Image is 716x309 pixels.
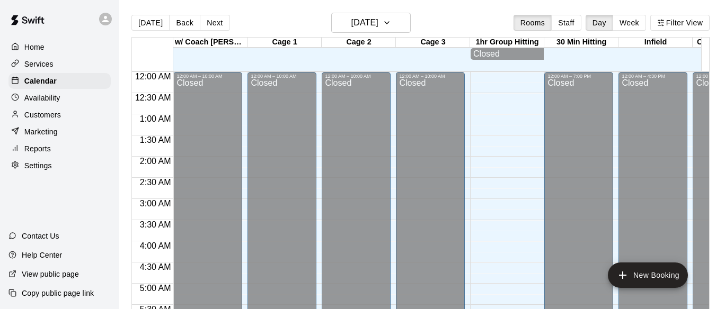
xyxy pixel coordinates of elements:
[137,262,174,271] span: 4:30 AM
[613,15,646,31] button: Week
[137,241,174,250] span: 4:00 AM
[8,56,111,72] a: Services
[24,143,51,154] p: Reports
[618,38,693,48] div: Infield
[169,15,200,31] button: Back
[586,15,613,31] button: Day
[22,269,79,279] p: View public page
[8,124,111,140] a: Marketing
[22,288,94,298] p: Copy public page link
[547,74,610,79] div: 12:00 AM – 7:00 PM
[137,114,174,123] span: 1:00 AM
[8,141,111,157] a: Reports
[131,15,170,31] button: [DATE]
[650,15,710,31] button: Filter View
[176,74,239,79] div: 12:00 AM – 10:00 AM
[24,59,54,69] p: Services
[608,262,688,288] button: add
[322,38,396,48] div: Cage 2
[247,38,322,48] div: Cage 1
[132,72,174,81] span: 12:00 AM
[132,93,174,102] span: 12:30 AM
[24,160,52,171] p: Settings
[514,15,552,31] button: Rooms
[351,15,378,30] h6: [DATE]
[8,73,111,89] a: Calendar
[24,126,58,137] p: Marketing
[622,74,684,79] div: 12:00 AM – 4:30 PM
[173,38,247,48] div: w/ Coach [PERSON_NAME]
[24,42,45,52] p: Home
[551,15,581,31] button: Staff
[473,49,541,59] div: Closed
[8,90,111,106] a: Availability
[399,74,462,79] div: 12:00 AM – 10:00 AM
[331,13,411,33] button: [DATE]
[470,38,544,48] div: 1hr Group Hitting
[137,199,174,208] span: 3:00 AM
[251,74,313,79] div: 12:00 AM – 10:00 AM
[22,231,59,241] p: Contact Us
[137,220,174,229] span: 3:30 AM
[137,284,174,293] span: 5:00 AM
[24,110,61,120] p: Customers
[137,178,174,187] span: 2:30 AM
[200,15,229,31] button: Next
[325,74,387,79] div: 12:00 AM – 10:00 AM
[8,158,111,174] a: Settings
[8,39,111,55] a: Home
[137,135,174,144] span: 1:30 AM
[544,38,618,48] div: 30 Min Hitting
[22,250,62,260] p: Help Center
[8,107,111,123] a: Customers
[24,93,60,103] p: Availability
[396,38,470,48] div: Cage 3
[24,76,57,86] p: Calendar
[137,157,174,166] span: 2:00 AM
